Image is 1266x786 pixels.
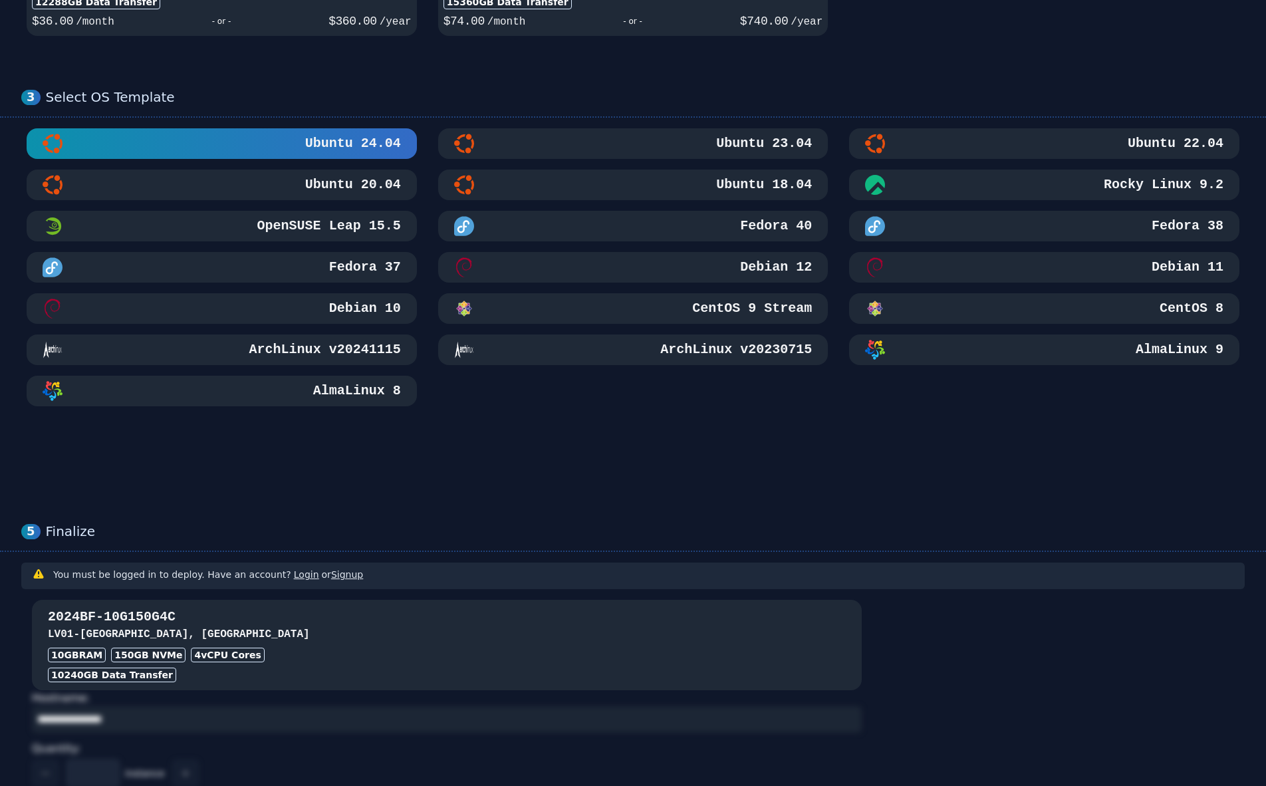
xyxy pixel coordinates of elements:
[27,170,417,200] button: Ubuntu 20.04Ubuntu 20.04
[438,211,828,241] button: Fedora 40Fedora 40
[46,89,1245,106] div: Select OS Template
[849,211,1239,241] button: Fedora 38Fedora 38
[311,382,401,400] h3: AlmaLinux 8
[27,128,417,159] button: Ubuntu 24.04Ubuntu 24.04
[27,211,417,241] button: OpenSUSE Leap 15.5 MinimalOpenSUSE Leap 15.5
[438,128,828,159] button: Ubuntu 23.04Ubuntu 23.04
[438,334,828,365] button: ArchLinux v20230715ArchLinux v20230715
[48,608,846,626] h3: 2024BF-10G150G4C
[21,90,41,105] div: 3
[27,252,417,283] button: Fedora 37Fedora 37
[48,626,846,642] h3: LV01 - [GEOGRAPHIC_DATA], [GEOGRAPHIC_DATA]
[76,16,114,28] span: /month
[454,257,474,277] img: Debian 12
[1149,217,1223,235] h3: Fedora 38
[303,134,401,153] h3: Ubuntu 24.04
[791,16,823,28] span: /year
[740,15,788,28] span: $ 740.00
[43,134,63,154] img: Ubuntu 24.04
[713,176,812,194] h3: Ubuntu 18.04
[125,767,164,780] span: instance
[27,376,417,406] button: AlmaLinux 8AlmaLinux 8
[43,340,63,360] img: ArchLinux v20241115
[255,217,401,235] h3: OpenSUSE Leap 15.5
[1149,258,1223,277] h3: Debian 11
[294,569,319,580] a: Login
[21,524,41,539] div: 5
[713,134,812,153] h3: Ubuntu 23.04
[43,381,63,401] img: AlmaLinux 8
[1125,134,1223,153] h3: Ubuntu 22.04
[487,16,526,28] span: /month
[525,12,739,31] div: - or -
[43,175,63,195] img: Ubuntu 20.04
[865,134,885,154] img: Ubuntu 22.04
[1157,299,1223,318] h3: CentOS 8
[454,299,474,319] img: CentOS 9 Stream
[438,252,828,283] button: Debian 12Debian 12
[114,12,328,31] div: - or -
[53,568,363,581] h3: You must be logged in to deploy. Have an account? or
[658,340,812,359] h3: ArchLinux v20230715
[438,170,828,200] button: Ubuntu 18.04Ubuntu 18.04
[326,299,401,318] h3: Debian 10
[849,293,1239,324] button: CentOS 8CentOS 8
[326,258,401,277] h3: Fedora 37
[27,334,417,365] button: ArchLinux v20241115ArchLinux v20241115
[43,257,63,277] img: Fedora 37
[32,15,73,28] span: $ 36.00
[849,334,1239,365] button: AlmaLinux 9AlmaLinux 9
[443,15,485,28] span: $ 74.00
[1101,176,1223,194] h3: Rocky Linux 9.2
[1133,340,1223,359] h3: AlmaLinux 9
[303,176,401,194] h3: Ubuntu 20.04
[32,738,862,759] div: Quantity:
[849,128,1239,159] button: Ubuntu 22.04Ubuntu 22.04
[865,340,885,360] img: AlmaLinux 9
[737,217,812,235] h3: Fedora 40
[865,299,885,319] img: CentOS 8
[454,216,474,236] img: Fedora 40
[191,648,264,662] div: 4 vCPU Cores
[48,668,176,682] div: 10240 GB Data Transfer
[43,299,63,319] img: Debian 10
[328,15,376,28] span: $ 360.00
[48,648,106,662] div: 10GB RAM
[454,340,474,360] img: ArchLinux v20230715
[737,258,812,277] h3: Debian 12
[454,175,474,195] img: Ubuntu 18.04
[865,175,885,195] img: Rocky Linux 9.2
[27,293,417,324] button: Debian 10Debian 10
[849,170,1239,200] button: Rocky Linux 9.2Rocky Linux 9.2
[46,523,1245,540] div: Finalize
[331,569,363,580] a: Signup
[865,216,885,236] img: Fedora 38
[111,648,186,662] div: 150 GB NVMe
[247,340,401,359] h3: ArchLinux v20241115
[454,134,474,154] img: Ubuntu 23.04
[380,16,412,28] span: /year
[849,252,1239,283] button: Debian 11Debian 11
[43,216,63,236] img: OpenSUSE Leap 15.5 Minimal
[690,299,812,318] h3: CentOS 9 Stream
[32,690,862,733] div: Hostname:
[438,293,828,324] button: CentOS 9 StreamCentOS 9 Stream
[865,257,885,277] img: Debian 11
